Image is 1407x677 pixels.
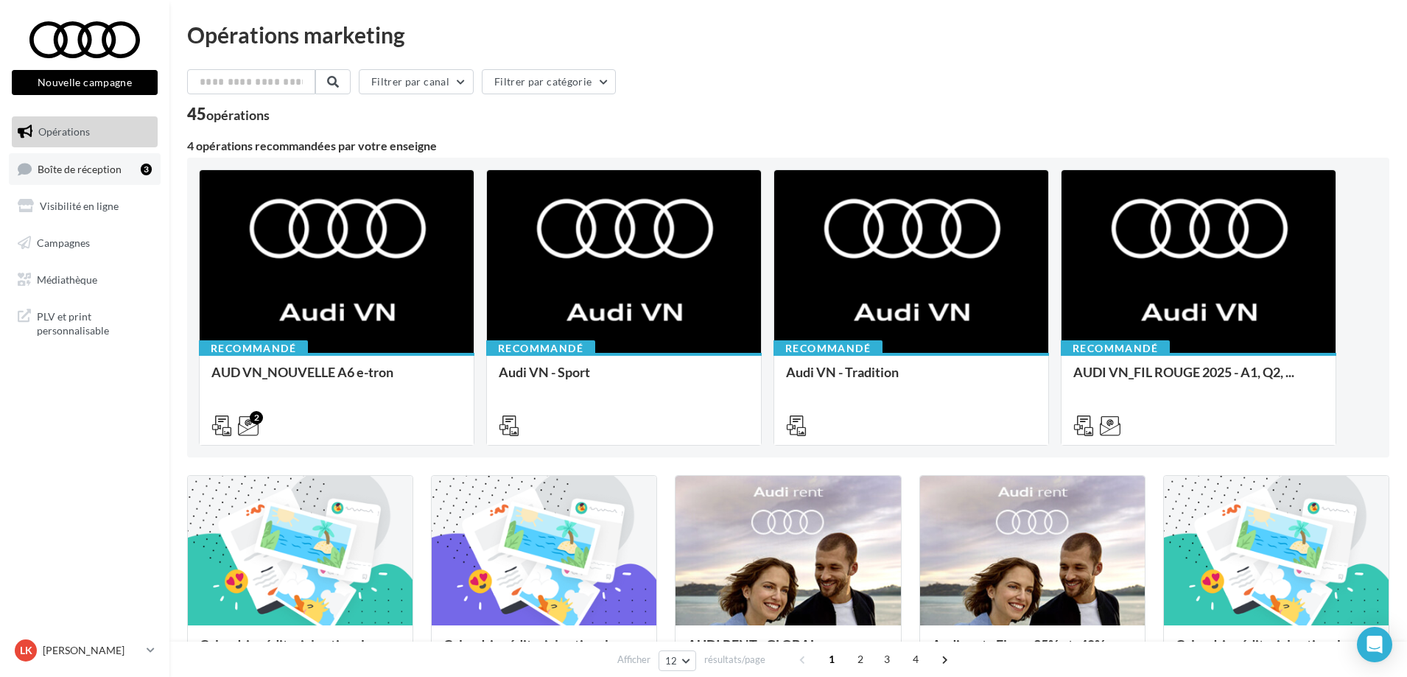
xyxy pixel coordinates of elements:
div: Recommandé [1061,340,1170,357]
button: Nouvelle campagne [12,70,158,95]
button: Filtrer par catégorie [482,69,616,94]
span: Opérations [38,125,90,138]
span: Campagnes [37,236,90,249]
span: Calendrier éditorial national : se... [200,636,395,653]
span: 4 [904,648,927,671]
span: 12 [665,655,678,667]
button: Filtrer par canal [359,69,474,94]
span: 2 [849,648,872,671]
span: LK [20,643,32,658]
span: résultats/page [704,653,765,667]
span: Boîte de réception [38,162,122,175]
p: [PERSON_NAME] [43,643,141,658]
a: LK [PERSON_NAME] [12,636,158,664]
span: PLV et print personnalisable [37,306,152,338]
a: Médiathèque [9,264,161,295]
div: Recommandé [773,340,883,357]
div: opérations [206,108,270,122]
a: PLV et print personnalisable [9,301,161,344]
span: AUDI VN_FIL ROUGE 2025 - A1, Q2, ... [1073,364,1294,380]
div: 2 [250,411,263,424]
div: 4 opérations recommandées par votre enseigne [187,140,1389,152]
span: Calendrier éditorial national : se... [1176,636,1371,653]
span: Audi VN - Tradition [786,364,899,380]
button: 12 [659,650,696,671]
div: 3 [141,164,152,175]
a: Opérations [9,116,161,147]
span: AUD VN_NOUVELLE A6 e-tron [211,364,393,380]
div: Open Intercom Messenger [1357,627,1392,662]
a: Visibilité en ligne [9,191,161,222]
div: 45 [187,106,270,122]
div: Recommandé [199,340,308,357]
a: Campagnes [9,228,161,259]
span: Audi VN - Sport [499,364,590,380]
span: Afficher [617,653,650,667]
span: Calendrier éditorial national : se... [443,636,639,653]
span: Visibilité en ligne [40,200,119,212]
span: 3 [875,648,899,671]
div: Opérations marketing [187,24,1389,46]
a: Boîte de réception3 [9,153,161,185]
div: Recommandé [486,340,595,357]
span: 1 [820,648,843,671]
span: Médiathèque [37,273,97,285]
